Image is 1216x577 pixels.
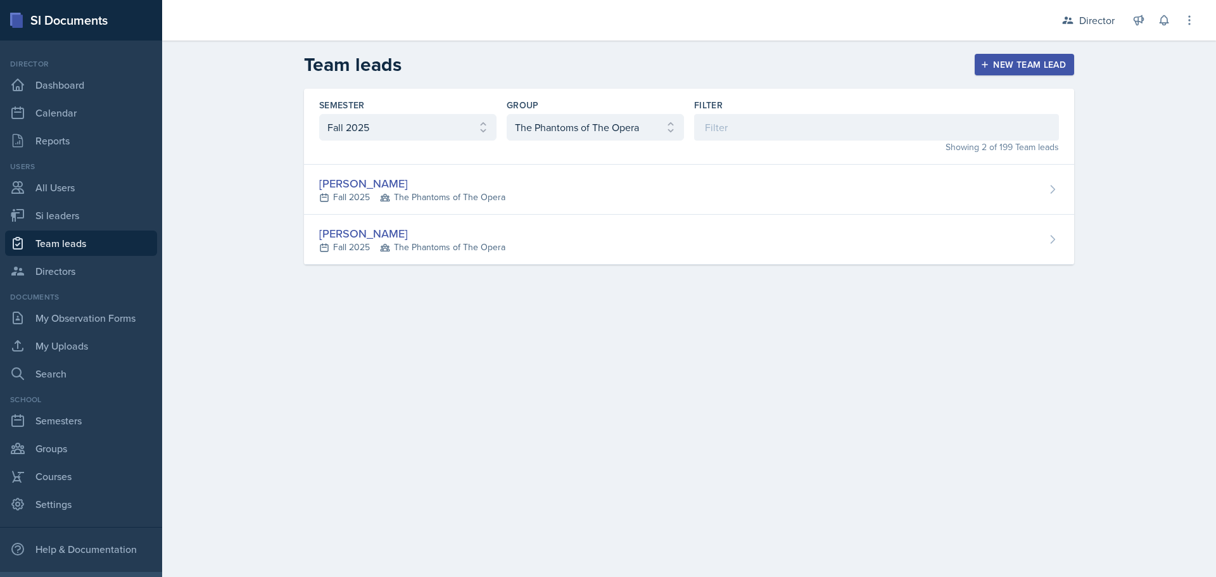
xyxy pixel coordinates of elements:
[5,536,157,562] div: Help & Documentation
[5,231,157,256] a: Team leads
[5,305,157,331] a: My Observation Forms
[319,191,505,204] div: Fall 2025
[304,53,402,76] h2: Team leads
[1079,13,1115,28] div: Director
[319,99,365,111] label: Semester
[5,175,157,200] a: All Users
[319,175,505,192] div: [PERSON_NAME]
[5,58,157,70] div: Director
[5,436,157,461] a: Groups
[319,241,505,254] div: Fall 2025
[983,60,1066,70] div: New Team lead
[5,394,157,405] div: School
[5,464,157,489] a: Courses
[975,54,1074,75] button: New Team lead
[507,99,539,111] label: Group
[5,291,157,303] div: Documents
[5,408,157,433] a: Semesters
[5,258,157,284] a: Directors
[5,333,157,358] a: My Uploads
[304,165,1074,215] a: [PERSON_NAME] Fall 2025The Phantoms of The Opera
[694,99,723,111] label: Filter
[694,141,1059,154] div: Showing 2 of 199 Team leads
[5,128,157,153] a: Reports
[319,225,505,242] div: [PERSON_NAME]
[304,215,1074,265] a: [PERSON_NAME] Fall 2025The Phantoms of The Opera
[5,203,157,228] a: Si leaders
[380,241,505,254] span: The Phantoms of The Opera
[694,114,1059,141] input: Filter
[5,72,157,98] a: Dashboard
[5,161,157,172] div: Users
[380,191,505,204] span: The Phantoms of The Opera
[5,100,157,125] a: Calendar
[5,491,157,517] a: Settings
[5,361,157,386] a: Search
